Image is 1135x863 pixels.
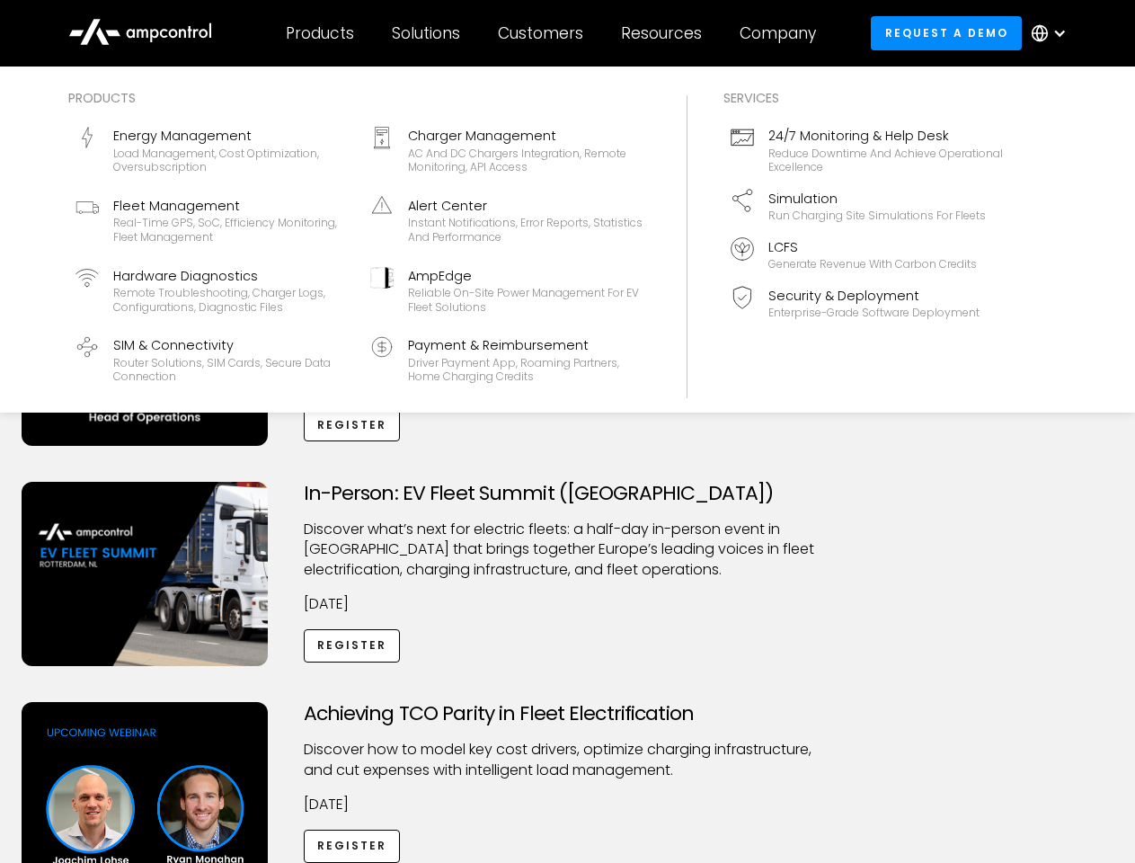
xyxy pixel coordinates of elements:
div: Company [740,23,816,43]
p: [DATE] [304,795,832,814]
a: AmpEdgeReliable On-site Power Management for EV Fleet Solutions [363,259,651,322]
div: 24/7 Monitoring & Help Desk [768,126,1004,146]
div: Reliable On-site Power Management for EV Fleet Solutions [408,286,643,314]
a: Request a demo [871,16,1022,49]
div: Solutions [392,23,460,43]
a: Payment & ReimbursementDriver Payment App, Roaming Partners, Home Charging Credits [363,328,651,391]
a: Charger ManagementAC and DC chargers integration, remote monitoring, API access [363,119,651,182]
div: Products [286,23,354,43]
a: SIM & ConnectivityRouter Solutions, SIM Cards, Secure Data Connection [68,328,356,391]
a: Register [304,830,401,863]
div: Services [723,88,1011,108]
div: Customers [498,23,583,43]
div: Load management, cost optimization, oversubscription [113,147,349,174]
a: Security & DeploymentEnterprise-grade software deployment [723,279,1011,327]
div: Enterprise-grade software deployment [768,306,980,320]
div: Simulation [768,189,986,209]
a: Alert CenterInstant notifications, error reports, statistics and performance [363,189,651,252]
a: LCFSGenerate revenue with carbon credits [723,230,1011,279]
a: Register [304,408,401,441]
div: Resources [621,23,702,43]
div: Reduce downtime and achieve operational excellence [768,147,1004,174]
a: Register [304,629,401,663]
div: Generate revenue with carbon credits [768,257,977,271]
div: Energy Management [113,126,349,146]
div: Products [68,88,651,108]
a: SimulationRun charging site simulations for fleets [723,182,1011,230]
div: AC and DC chargers integration, remote monitoring, API access [408,147,643,174]
div: Payment & Reimbursement [408,335,643,355]
p: [DATE] [304,594,832,614]
div: Fleet Management [113,196,349,216]
div: Alert Center [408,196,643,216]
div: Driver Payment App, Roaming Partners, Home Charging Credits [408,356,643,384]
div: LCFS [768,237,977,257]
a: 24/7 Monitoring & Help DeskReduce downtime and achieve operational excellence [723,119,1011,182]
div: Router Solutions, SIM Cards, Secure Data Connection [113,356,349,384]
div: Run charging site simulations for fleets [768,209,986,223]
a: Hardware DiagnosticsRemote troubleshooting, charger logs, configurations, diagnostic files [68,259,356,322]
h3: In-Person: EV Fleet Summit ([GEOGRAPHIC_DATA]) [304,482,832,505]
div: SIM & Connectivity [113,335,349,355]
div: Charger Management [408,126,643,146]
div: AmpEdge [408,266,643,286]
div: Hardware Diagnostics [113,266,349,286]
div: Security & Deployment [768,286,980,306]
a: Fleet ManagementReal-time GPS, SoC, efficiency monitoring, fleet management [68,189,356,252]
div: Remote troubleshooting, charger logs, configurations, diagnostic files [113,286,349,314]
p: ​Discover what’s next for electric fleets: a half-day in-person event in [GEOGRAPHIC_DATA] that b... [304,520,832,580]
h3: Achieving TCO Parity in Fleet Electrification [304,702,832,725]
p: Discover how to model key cost drivers, optimize charging infrastructure, and cut expenses with i... [304,740,832,780]
a: Energy ManagementLoad management, cost optimization, oversubscription [68,119,356,182]
div: Real-time GPS, SoC, efficiency monitoring, fleet management [113,216,349,244]
div: Instant notifications, error reports, statistics and performance [408,216,643,244]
